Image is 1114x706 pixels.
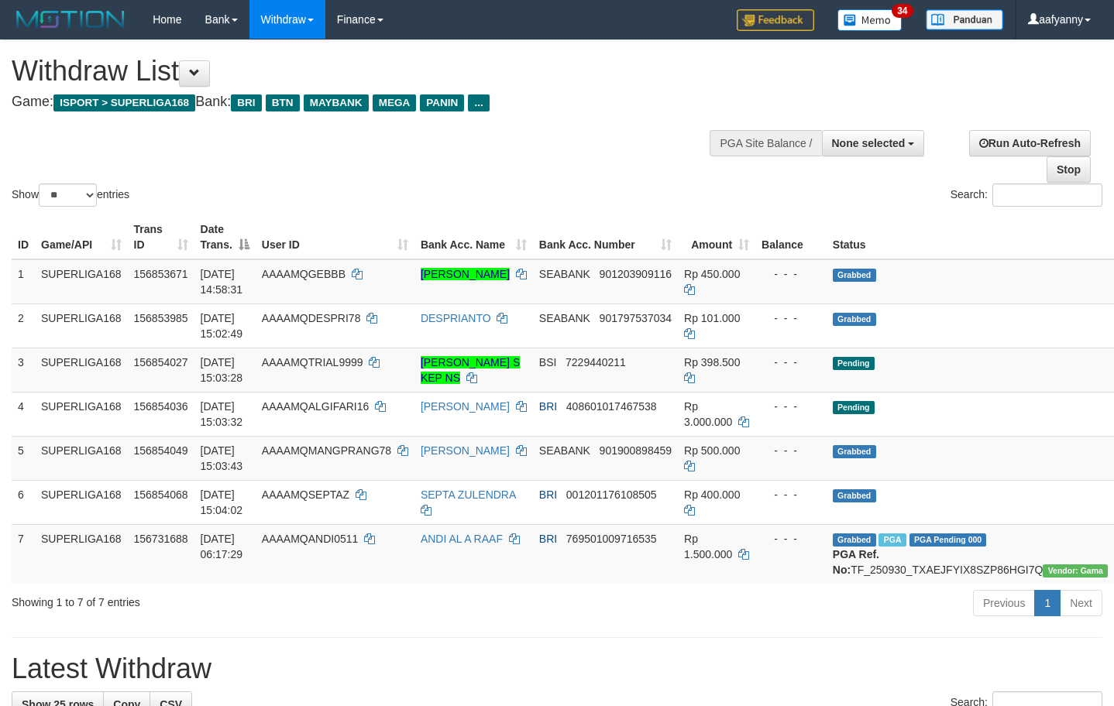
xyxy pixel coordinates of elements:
[892,4,913,18] span: 34
[832,137,906,149] span: None selected
[678,215,755,259] th: Amount: activate to sort column ascending
[262,400,370,413] span: AAAAMQALGIFARI16
[539,400,557,413] span: BRI
[762,531,820,547] div: - - -
[12,524,35,584] td: 7
[134,444,188,457] span: 156854049
[421,312,491,324] a: DESPRIANTO
[35,524,128,584] td: SUPERLIGA168
[684,400,732,428] span: Rp 3.000.000
[304,94,369,111] span: MAYBANK
[827,215,1114,259] th: Status
[909,533,987,547] span: PGA Pending
[421,533,503,545] a: ANDI AL A RAAF
[539,444,590,457] span: SEABANK
[201,356,243,384] span: [DATE] 15:03:28
[762,399,820,414] div: - - -
[762,443,820,458] div: - - -
[833,445,876,458] span: Grabbed
[684,312,740,324] span: Rp 101.000
[566,356,626,368] span: Copy 7229440211 to clipboard
[833,533,876,547] span: Grabbed
[12,392,35,436] td: 4
[421,356,520,384] a: [PERSON_NAME] S KEP NS
[12,653,1102,684] h1: Latest Withdraw
[969,130,1091,156] a: Run Auto-Refresh
[262,356,363,368] span: AAAAMQTRIAL9999
[35,215,128,259] th: Game/API: activate to sort column ascending
[35,348,128,392] td: SUPERLIGA168
[262,268,346,280] span: AAAAMQGEBBB
[262,312,361,324] span: AAAAMQDESPRI78
[600,268,672,280] span: Copy 901203909116 to clipboard
[53,94,195,111] span: ISPORT > SUPERLIGA168
[12,436,35,480] td: 5
[822,130,925,156] button: None selected
[35,303,128,348] td: SUPERLIGA168
[134,400,188,413] span: 156854036
[414,215,533,259] th: Bank Acc. Name: activate to sort column ascending
[926,9,1003,30] img: panduan.png
[566,488,657,501] span: Copy 001201176108505 to clipboard
[12,588,452,610] div: Showing 1 to 7 of 7 entries
[710,130,821,156] div: PGA Site Balance /
[12,303,35,348] td: 2
[201,400,243,428] span: [DATE] 15:03:32
[684,533,732,560] span: Rp 1.500.000
[134,312,188,324] span: 156853985
[1060,590,1102,616] a: Next
[12,94,727,110] h4: Game: Bank:
[1047,156,1091,183] a: Stop
[1034,590,1061,616] a: 1
[684,444,740,457] span: Rp 500.000
[134,533,188,545] span: 156731688
[539,268,590,280] span: SEABANK
[833,489,876,502] span: Grabbed
[762,310,820,326] div: - - -
[35,392,128,436] td: SUPERLIGA168
[12,56,727,87] h1: Withdraw List
[762,355,820,370] div: - - -
[684,488,740,501] span: Rp 400.000
[973,590,1035,616] a: Previous
[833,401,875,414] span: Pending
[468,94,489,111] span: ...
[35,480,128,524] td: SUPERLIGA168
[762,487,820,502] div: - - -
[539,356,557,368] span: BSI
[951,183,1102,207] label: Search:
[262,444,391,457] span: AAAAMQMANGPRANG78
[12,215,35,259] th: ID
[684,268,740,280] span: Rp 450.000
[266,94,300,111] span: BTN
[12,259,35,304] td: 1
[373,94,417,111] span: MEGA
[837,9,903,31] img: Button%20Memo.svg
[12,8,129,31] img: MOTION_logo.png
[566,400,657,413] span: Copy 408601017467538 to clipboard
[35,259,128,304] td: SUPERLIGA168
[39,183,97,207] select: Showentries
[12,348,35,392] td: 3
[833,548,879,576] b: PGA Ref. No:
[12,480,35,524] td: 6
[421,488,516,501] a: SEPTA ZULENDRA
[737,9,814,31] img: Feedback.jpg
[684,356,740,368] span: Rp 398.500
[833,313,876,326] span: Grabbed
[262,533,359,545] span: AAAAMQANDI0511
[762,266,820,282] div: - - -
[128,215,194,259] th: Trans ID: activate to sort column ascending
[134,488,188,501] span: 156854068
[600,444,672,457] span: Copy 901900898459 to clipboard
[539,533,557,545] span: BRI
[600,312,672,324] span: Copy 901797537034 to clipboard
[1043,564,1108,577] span: Vendor URL: https://trx31.1velocity.biz
[992,183,1102,207] input: Search:
[566,533,657,545] span: Copy 769501009716535 to clipboard
[420,94,464,111] span: PANIN
[201,533,243,560] span: [DATE] 06:17:29
[262,488,349,501] span: AAAAMQSEPTAZ
[533,215,678,259] th: Bank Acc. Number: activate to sort column ascending
[421,268,510,280] a: [PERSON_NAME]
